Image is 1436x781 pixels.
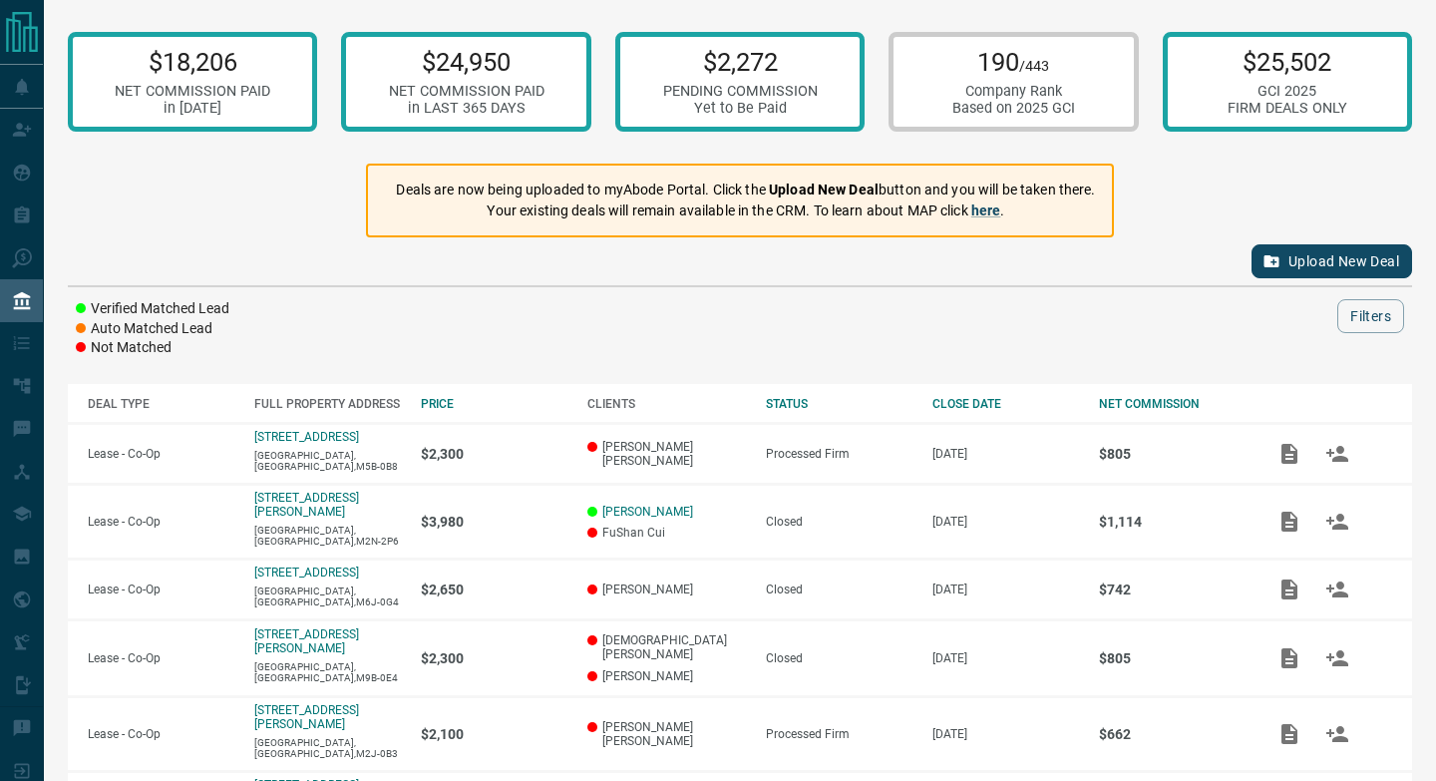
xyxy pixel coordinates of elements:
a: [STREET_ADDRESS] [254,430,359,444]
span: Match Clients [1313,514,1361,528]
span: Match Clients [1313,726,1361,740]
span: /443 [1019,58,1049,75]
a: [STREET_ADDRESS][PERSON_NAME] [254,703,359,731]
li: Verified Matched Lead [76,299,229,319]
p: $18,206 [115,47,270,77]
p: [PERSON_NAME] [587,669,745,683]
a: [STREET_ADDRESS][PERSON_NAME] [254,491,359,519]
p: Lease - Co-Op [88,447,234,461]
div: Closed [766,583,912,596]
p: $2,650 [421,582,567,597]
li: Auto Matched Lead [76,319,229,339]
p: [DATE] [932,727,1079,741]
p: $2,272 [663,47,818,77]
div: PRICE [421,397,567,411]
span: Match Clients [1313,650,1361,664]
span: Match Clients [1313,582,1361,595]
div: Based on 2025 GCI [952,100,1075,117]
span: Add / View Documents [1265,582,1313,595]
p: [PERSON_NAME] [PERSON_NAME] [587,720,745,748]
a: [STREET_ADDRESS] [254,566,359,580]
div: Yet to Be Paid [663,100,818,117]
p: $742 [1099,582,1246,597]
a: here [971,202,1001,218]
div: Closed [766,515,912,529]
p: [GEOGRAPHIC_DATA],[GEOGRAPHIC_DATA],M2N-2P6 [254,525,401,547]
p: $1,114 [1099,514,1246,530]
div: Closed [766,651,912,665]
span: Add / View Documents [1265,726,1313,740]
div: CLIENTS [587,397,745,411]
span: Match Clients [1313,446,1361,460]
p: [GEOGRAPHIC_DATA],[GEOGRAPHIC_DATA],M5B-0B8 [254,450,401,472]
span: Add / View Documents [1265,650,1313,664]
p: [DEMOGRAPHIC_DATA] [PERSON_NAME] [587,633,745,661]
div: NET COMMISSION PAID [115,83,270,100]
p: [GEOGRAPHIC_DATA],[GEOGRAPHIC_DATA],M6J-0G4 [254,586,401,607]
div: CLOSE DATE [932,397,1079,411]
p: Deals are now being uploaded to myAbode Portal. Click the button and you will be taken there. [396,180,1095,200]
p: $24,950 [389,47,544,77]
div: Processed Firm [766,727,912,741]
span: Add / View Documents [1265,446,1313,460]
p: Lease - Co-Op [88,583,234,596]
div: PENDING COMMISSION [663,83,818,100]
p: Lease - Co-Op [88,651,234,665]
p: FuShan Cui [587,526,745,540]
div: FULL PROPERTY ADDRESS [254,397,401,411]
p: [DATE] [932,651,1079,665]
div: NET COMMISSION [1099,397,1246,411]
div: FIRM DEALS ONLY [1228,100,1347,117]
p: $2,300 [421,650,567,666]
p: $2,300 [421,446,567,462]
a: [PERSON_NAME] [602,505,693,519]
p: $805 [1099,650,1246,666]
button: Filters [1337,299,1404,333]
span: Add / View Documents [1265,514,1313,528]
div: in [DATE] [115,100,270,117]
p: [GEOGRAPHIC_DATA],[GEOGRAPHIC_DATA],M9B-0E4 [254,661,401,683]
div: GCI 2025 [1228,83,1347,100]
div: in LAST 365 DAYS [389,100,544,117]
p: $25,502 [1228,47,1347,77]
button: Upload New Deal [1252,244,1412,278]
li: Not Matched [76,338,229,358]
p: Lease - Co-Op [88,727,234,741]
p: [DATE] [932,447,1079,461]
a: [STREET_ADDRESS][PERSON_NAME] [254,627,359,655]
strong: Upload New Deal [769,182,879,197]
p: $662 [1099,726,1246,742]
p: Lease - Co-Op [88,515,234,529]
p: [GEOGRAPHIC_DATA],[GEOGRAPHIC_DATA],M2J-0B3 [254,737,401,759]
div: NET COMMISSION PAID [389,83,544,100]
p: [PERSON_NAME] [587,583,745,596]
div: Company Rank [952,83,1075,100]
div: DEAL TYPE [88,397,234,411]
p: 190 [952,47,1075,77]
p: $3,980 [421,514,567,530]
p: $805 [1099,446,1246,462]
p: Your existing deals will remain available in the CRM. To learn about MAP click . [396,200,1095,221]
p: [DATE] [932,583,1079,596]
p: [DATE] [932,515,1079,529]
div: STATUS [766,397,912,411]
div: Processed Firm [766,447,912,461]
p: $2,100 [421,726,567,742]
p: [PERSON_NAME] [PERSON_NAME] [587,440,745,468]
